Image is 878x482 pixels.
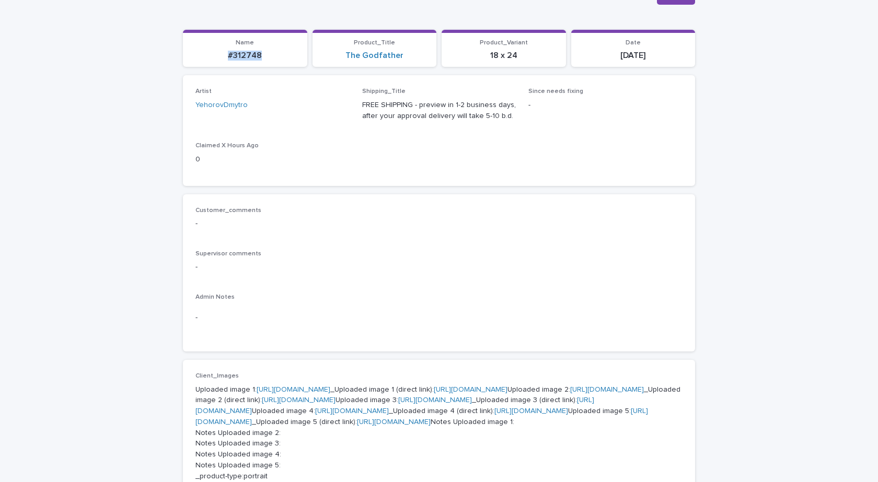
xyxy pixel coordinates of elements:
[577,51,689,61] p: [DATE]
[528,100,683,111] p: -
[345,51,403,61] a: The Godfather
[195,154,350,165] p: 0
[448,51,560,61] p: 18 x 24
[195,312,683,323] p: -
[362,88,406,95] span: Shipping_Title
[398,396,472,404] a: [URL][DOMAIN_NAME]
[195,294,235,300] span: Admin Notes
[480,40,528,46] span: Product_Variant
[195,143,259,149] span: Claimed X Hours Ago
[262,396,336,404] a: [URL][DOMAIN_NAME]
[195,407,648,426] a: [URL][DOMAIN_NAME]
[189,51,301,61] p: #312748
[195,251,261,257] span: Supervisor comments
[195,100,248,111] a: YehorovDmytro
[195,207,261,214] span: Customer_comments
[528,88,583,95] span: Since needs fixing
[494,407,568,415] a: [URL][DOMAIN_NAME]
[570,386,644,393] a: [URL][DOMAIN_NAME]
[357,418,431,426] a: [URL][DOMAIN_NAME]
[257,386,330,393] a: [URL][DOMAIN_NAME]
[354,40,395,46] span: Product_Title
[236,40,254,46] span: Name
[195,262,683,273] p: -
[195,384,683,482] p: Uploaded image 1: _Uploaded image 1 (direct link): Uploaded image 2: _Uploaded image 2 (direct li...
[195,218,683,229] p: -
[195,88,212,95] span: Artist
[434,386,507,393] a: [URL][DOMAIN_NAME]
[315,407,389,415] a: [URL][DOMAIN_NAME]
[195,373,239,379] span: Client_Images
[362,100,516,122] p: FREE SHIPPING - preview in 1-2 business days, after your approval delivery will take 5-10 b.d.
[626,40,641,46] span: Date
